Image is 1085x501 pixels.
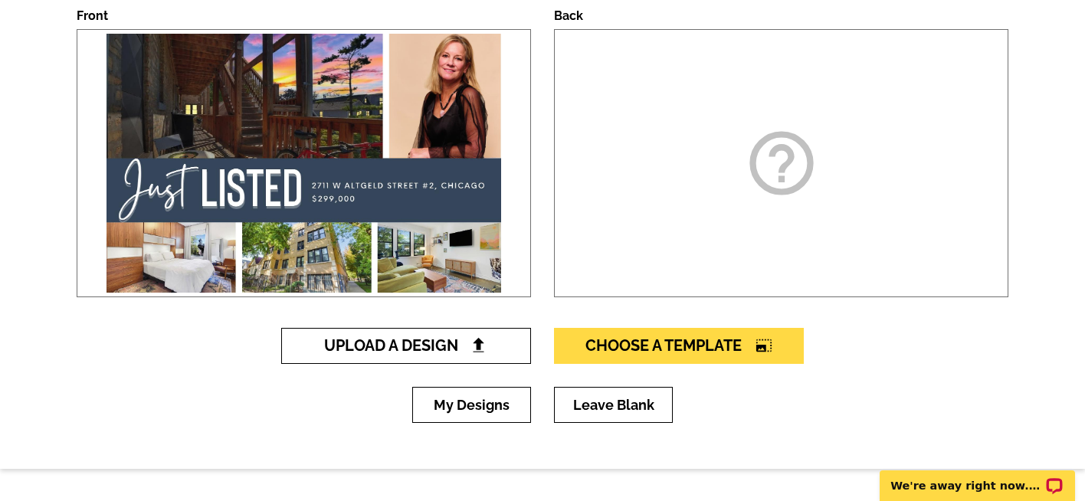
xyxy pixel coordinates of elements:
[743,125,820,201] i: help_outline
[870,453,1085,501] iframe: LiveChat chat widget
[103,30,505,296] img: large-thumb.jpg
[470,337,487,353] img: file-upload-black.png
[281,328,531,364] a: Upload A Design
[554,387,673,423] a: Leave Blank
[77,8,108,23] label: Front
[412,387,531,423] a: My Designs
[554,328,804,364] a: Choose A Templatephoto_size_select_large
[585,336,772,355] span: Choose A Template
[324,336,489,355] span: Upload A Design
[756,338,772,353] i: photo_size_select_large
[554,8,583,23] label: Back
